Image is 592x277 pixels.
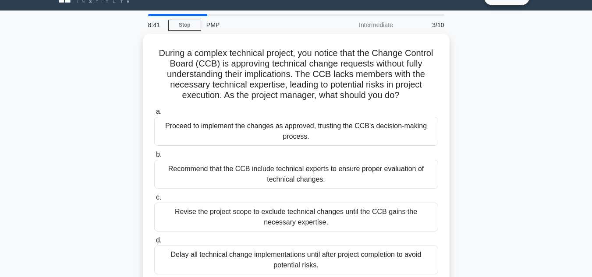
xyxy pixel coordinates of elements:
[156,151,162,158] span: b.
[154,203,438,231] div: Revise the project scope to exclude technical changes until the CCB gains the necessary expertise.
[156,236,162,244] span: d.
[168,20,201,31] a: Stop
[156,108,162,115] span: a.
[143,16,168,34] div: 8:41
[154,245,438,274] div: Delay all technical change implementations until after project completion to avoid potential risks.
[153,48,439,101] h5: During a complex technical project, you notice that the Change Control Board (CCB) is approving t...
[156,193,161,201] span: c.
[201,16,322,34] div: PMP
[154,117,438,146] div: Proceed to implement the changes as approved, trusting the CCB's decision-making process.
[154,160,438,189] div: Recommend that the CCB include technical experts to ensure proper evaluation of technical changes.
[322,16,398,34] div: Intermediate
[398,16,450,34] div: 3/10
